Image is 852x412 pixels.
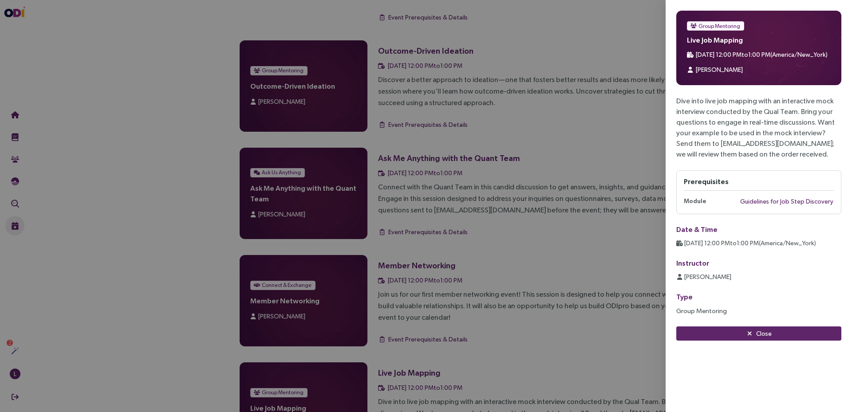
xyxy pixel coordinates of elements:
[676,96,841,160] div: Dive into live job mapping with an interactive mock interview conducted by the Qual Team. Bring y...
[676,259,709,267] label: Instructor
[684,239,816,247] span: [DATE] 12:00 PM to 1:00 PM ( America/New_York )
[696,65,743,75] div: [PERSON_NAME]
[684,196,706,207] span: Module
[756,329,772,338] span: Close
[676,293,693,301] label: Type
[714,196,833,206] span: Guidelines for Job Step Discovery
[684,272,731,282] div: [PERSON_NAME]
[713,196,834,207] button: Guidelines for Job Step Discovery
[696,51,828,58] span: [DATE] 12:00 PM to 1:00 PM ( America/New_York )
[687,36,831,44] h4: Live Job Mapping
[676,225,718,233] label: Date & Time
[676,326,841,341] button: Close
[676,306,841,316] p: Group Mentoring
[684,178,834,185] h3: Prerequisites
[698,22,740,31] span: Group Mentoring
